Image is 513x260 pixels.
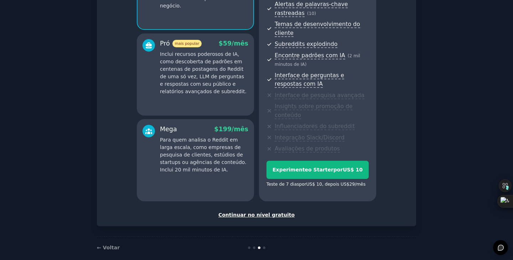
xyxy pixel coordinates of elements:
font: 10 [309,11,315,16]
font: Temas de desenvolvimento do cliente [275,21,360,36]
button: Experimenteo StarterporUS$ 10 [266,161,369,179]
font: Para quem analisa o Reddit em larga escala, como empresas de pesquisa de clientes, estúdios de st... [160,137,247,173]
font: Avaliações de produtos [275,145,340,152]
font: /mês [355,182,366,187]
font: por [333,167,343,173]
font: $ [214,126,218,133]
font: Integração Slack/Discord [275,134,344,141]
font: ( [307,11,309,16]
font: Continuar no nível gratuito [218,212,295,218]
font: $ [219,40,223,47]
font: US$ 10 [306,182,322,187]
font: ( [348,53,349,58]
font: Teste de 7 dias [266,182,299,187]
font: Mega [160,126,177,133]
font: 2 mil minutos de IA [275,53,360,67]
font: Interface de perguntas e respostas com IA [275,72,344,87]
font: /mês [232,126,248,133]
font: Influenciadores do subreddit [275,123,355,129]
font: ) [305,62,307,67]
font: por [299,182,306,187]
font: 29 [349,182,355,187]
font: Pró [160,40,170,47]
font: 199 [219,126,232,133]
font: o Starter [308,167,333,173]
a: ← Voltar [97,245,120,250]
font: US$ 10 [343,167,363,173]
font: Interface de pesquisa avançada [275,92,364,99]
font: Encontre padrões com IA [275,52,345,59]
font: Experimente [273,167,308,173]
font: Alertas de palavras-chave rastreadas [275,1,348,16]
font: , depois US$ [322,182,349,187]
font: ) [314,11,316,16]
font: mais popular [175,41,199,46]
font: /mês [232,40,248,47]
font: 59 [223,40,232,47]
font: Inclui recursos poderosos de IA, como descoberta de padrões em centenas de postagens do Reddit de... [160,51,247,94]
font: Subreddits explodindo [275,41,337,47]
font: Insights sobre promoção de conteúdo [275,103,353,118]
